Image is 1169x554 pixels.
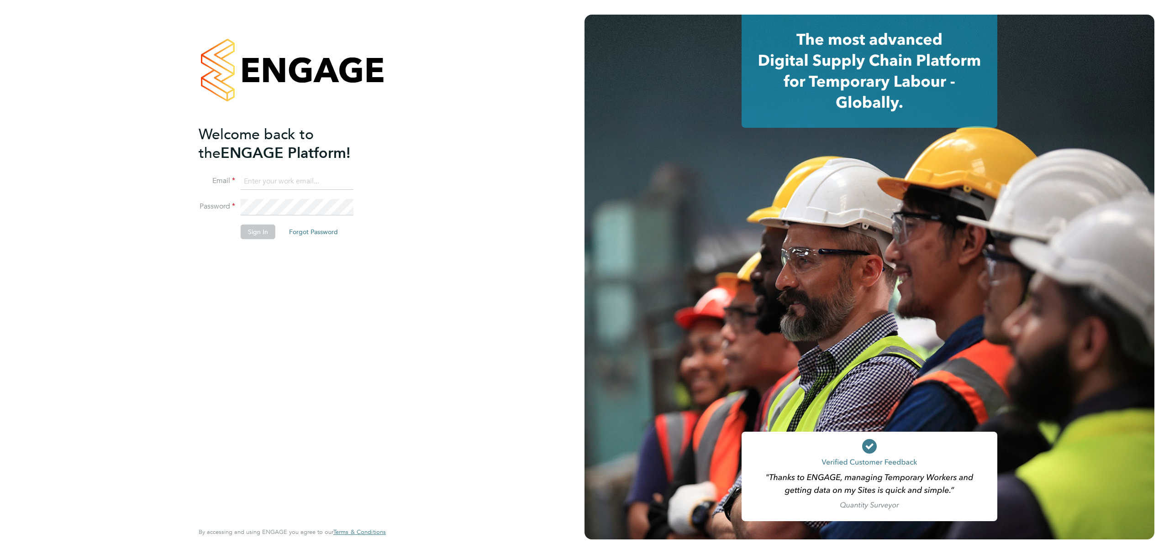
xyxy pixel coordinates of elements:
[199,125,377,162] h2: ENGAGE Platform!
[199,528,386,536] span: By accessing and using ENGAGE you agree to our
[199,202,235,211] label: Password
[282,225,345,239] button: Forgot Password
[199,125,314,162] span: Welcome back to the
[241,173,353,190] input: Enter your work email...
[333,528,386,536] a: Terms & Conditions
[199,176,235,186] label: Email
[333,528,386,536] span: Terms & Conditions
[241,225,275,239] button: Sign In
